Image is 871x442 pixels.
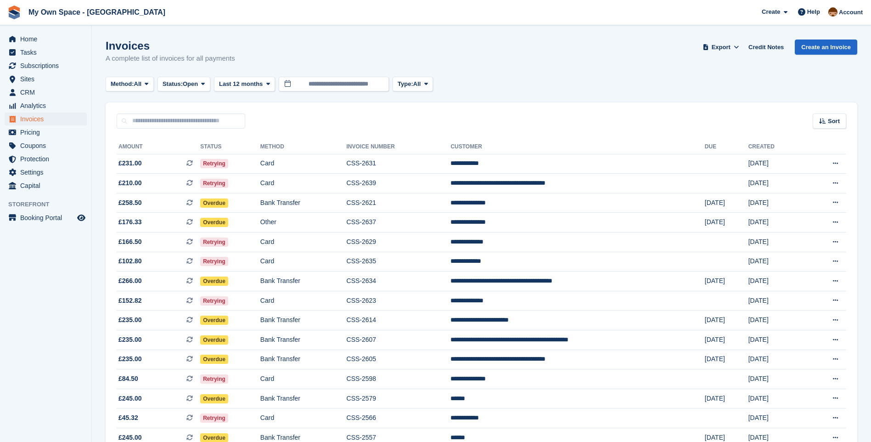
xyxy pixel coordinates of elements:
td: Card [260,369,347,389]
td: Card [260,232,347,252]
span: Invoices [20,113,75,125]
img: Paula Harris [828,7,837,17]
span: All [413,79,421,89]
span: Help [807,7,820,17]
a: Preview store [76,212,87,223]
span: Settings [20,166,75,179]
span: Create [762,7,780,17]
td: [DATE] [705,193,748,213]
span: Overdue [200,277,228,286]
span: £45.32 [118,413,138,423]
td: [DATE] [748,369,805,389]
td: Bank Transfer [260,311,347,330]
a: menu [5,166,87,179]
span: Retrying [200,257,228,266]
td: Other [260,213,347,232]
th: Invoice Number [347,140,451,154]
span: Account [839,8,863,17]
td: CSS-2598 [347,369,451,389]
span: £176.33 [118,217,142,227]
a: menu [5,179,87,192]
td: [DATE] [705,213,748,232]
td: [DATE] [748,330,805,350]
button: Status: Open [157,77,210,92]
td: CSS-2631 [347,154,451,174]
span: Method: [111,79,134,89]
td: CSS-2566 [347,408,451,428]
span: Overdue [200,198,228,208]
th: Customer [450,140,704,154]
span: Sort [828,117,840,126]
span: Overdue [200,218,228,227]
span: Retrying [200,374,228,384]
span: Retrying [200,159,228,168]
td: [DATE] [748,311,805,330]
span: £235.00 [118,354,142,364]
td: CSS-2635 [347,252,451,272]
td: Bank Transfer [260,193,347,213]
td: CSS-2639 [347,174,451,193]
a: menu [5,86,87,99]
a: menu [5,73,87,85]
td: CSS-2579 [347,389,451,408]
button: Export [701,40,741,55]
h1: Invoices [106,40,235,52]
span: Export [712,43,731,52]
span: Coupons [20,139,75,152]
span: Overdue [200,355,228,364]
td: [DATE] [705,272,748,291]
td: [DATE] [748,193,805,213]
a: My Own Space - [GEOGRAPHIC_DATA] [25,5,169,20]
span: £166.50 [118,237,142,247]
td: CSS-2637 [347,213,451,232]
td: [DATE] [748,389,805,408]
a: menu [5,126,87,139]
span: Protection [20,153,75,165]
td: [DATE] [705,389,748,408]
span: Sites [20,73,75,85]
span: £235.00 [118,315,142,325]
span: Retrying [200,179,228,188]
span: Retrying [200,414,228,423]
img: stora-icon-8386f47178a22dfd0bd8f6a31ec36ba5ce8667c1dd55bd0f319d3a0aa187defe.svg [7,6,21,19]
button: Last 12 months [214,77,275,92]
td: Card [260,174,347,193]
span: Overdue [200,394,228,403]
span: Retrying [200,238,228,247]
td: CSS-2607 [347,330,451,350]
th: Due [705,140,748,154]
span: £102.80 [118,256,142,266]
span: Overdue [200,335,228,345]
td: Card [260,154,347,174]
span: £152.82 [118,296,142,306]
td: [DATE] [748,154,805,174]
span: £84.50 [118,374,138,384]
td: Card [260,252,347,272]
span: Type: [398,79,413,89]
th: Status [200,140,260,154]
th: Amount [117,140,200,154]
span: £258.50 [118,198,142,208]
span: All [134,79,142,89]
a: menu [5,46,87,59]
a: Create an Invoice [795,40,857,55]
button: Type: All [393,77,433,92]
span: Pricing [20,126,75,139]
td: [DATE] [748,291,805,311]
p: A complete list of invoices for all payments [106,53,235,64]
a: menu [5,99,87,112]
span: Status: [163,79,183,89]
td: [DATE] [748,252,805,272]
td: [DATE] [748,174,805,193]
td: Bank Transfer [260,389,347,408]
td: Card [260,408,347,428]
a: menu [5,113,87,125]
span: Last 12 months [219,79,263,89]
td: [DATE] [705,311,748,330]
span: £210.00 [118,178,142,188]
th: Method [260,140,347,154]
a: menu [5,59,87,72]
td: [DATE] [748,232,805,252]
a: menu [5,211,87,224]
span: Open [183,79,198,89]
